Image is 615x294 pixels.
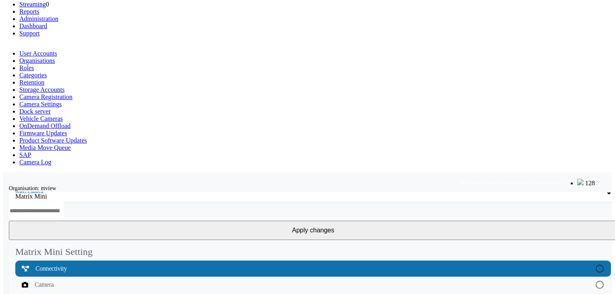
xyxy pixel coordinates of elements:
[19,86,64,93] a: Storage Accounts
[19,1,46,8] a: Streaming
[459,179,561,185] span: Welcome, System Administrator (Administrator)
[577,179,584,185] img: bell25.png
[19,8,39,15] a: Reports
[19,101,62,108] a: Camera Settings
[19,79,44,86] a: Retention
[19,130,67,137] a: Firmware Updates
[19,151,31,158] a: SAP
[585,180,595,186] span: 128
[15,193,47,200] span: Matrix Mini
[46,1,49,8] span: 0
[19,30,40,37] a: Support
[19,122,70,129] a: OnDemand Offload
[19,50,57,57] a: User Accounts
[19,93,72,100] a: Camera Registration
[19,15,58,22] a: Administration
[19,23,47,29] a: Dashboard
[35,280,54,290] span: Camera
[9,185,56,191] label: Organisation: mview
[19,108,51,115] a: Dock server
[35,264,67,273] span: Connectivity
[19,115,63,122] a: Vehicle Cameras
[19,64,34,71] a: Roles
[15,246,93,257] mat-card-title: Matrix Mini Setting
[19,159,52,166] a: Camera Log
[19,72,47,79] a: Categories
[19,57,55,64] a: Organisations
[19,144,71,151] a: Media Move Queue
[19,137,87,144] a: Product Software Updates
